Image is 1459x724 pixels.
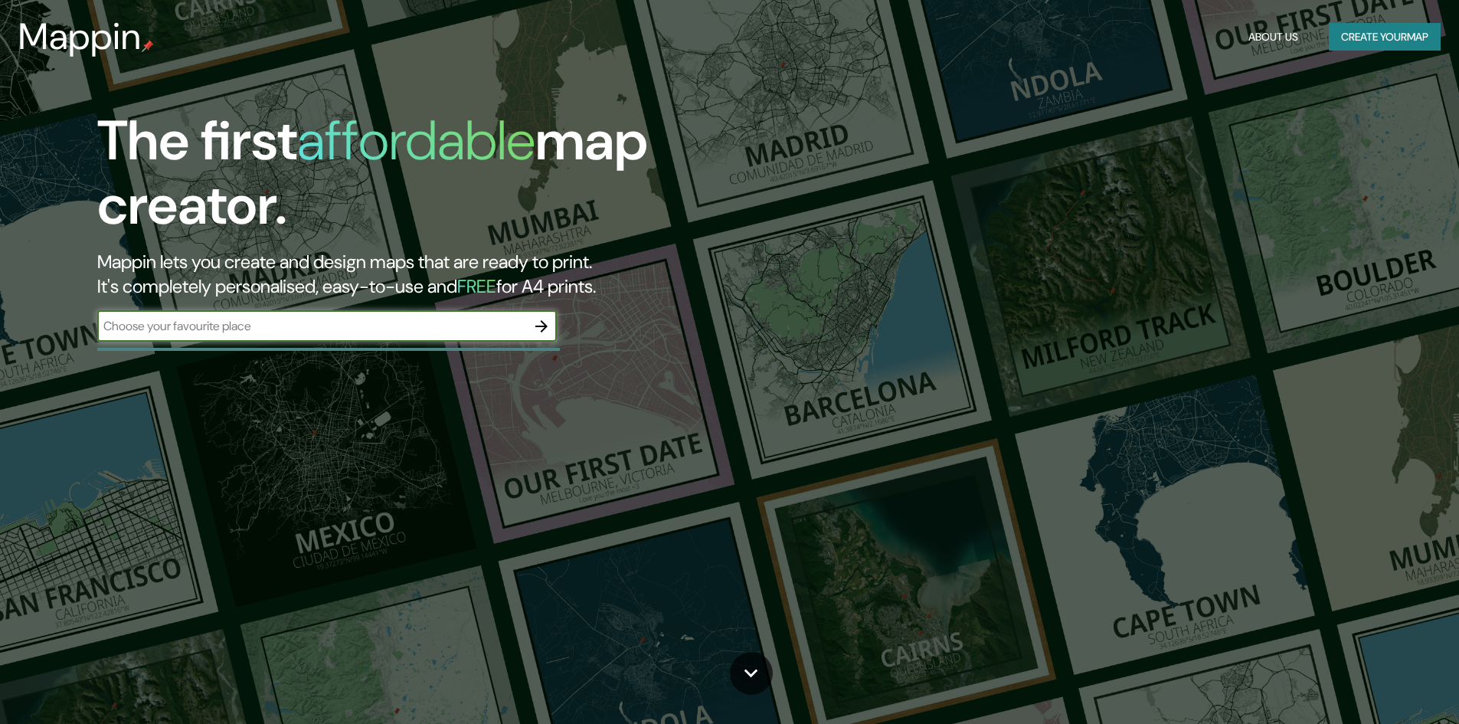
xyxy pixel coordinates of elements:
h1: affordable [297,105,535,176]
button: Create yourmap [1329,23,1441,51]
h5: FREE [457,274,496,298]
input: Choose your favourite place [97,317,526,335]
h3: Mappin [18,15,142,58]
h2: Mappin lets you create and design maps that are ready to print. It's completely personalised, eas... [97,250,827,299]
h1: The first map creator. [97,109,827,250]
img: mappin-pin [142,40,154,52]
button: About Us [1242,23,1304,51]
